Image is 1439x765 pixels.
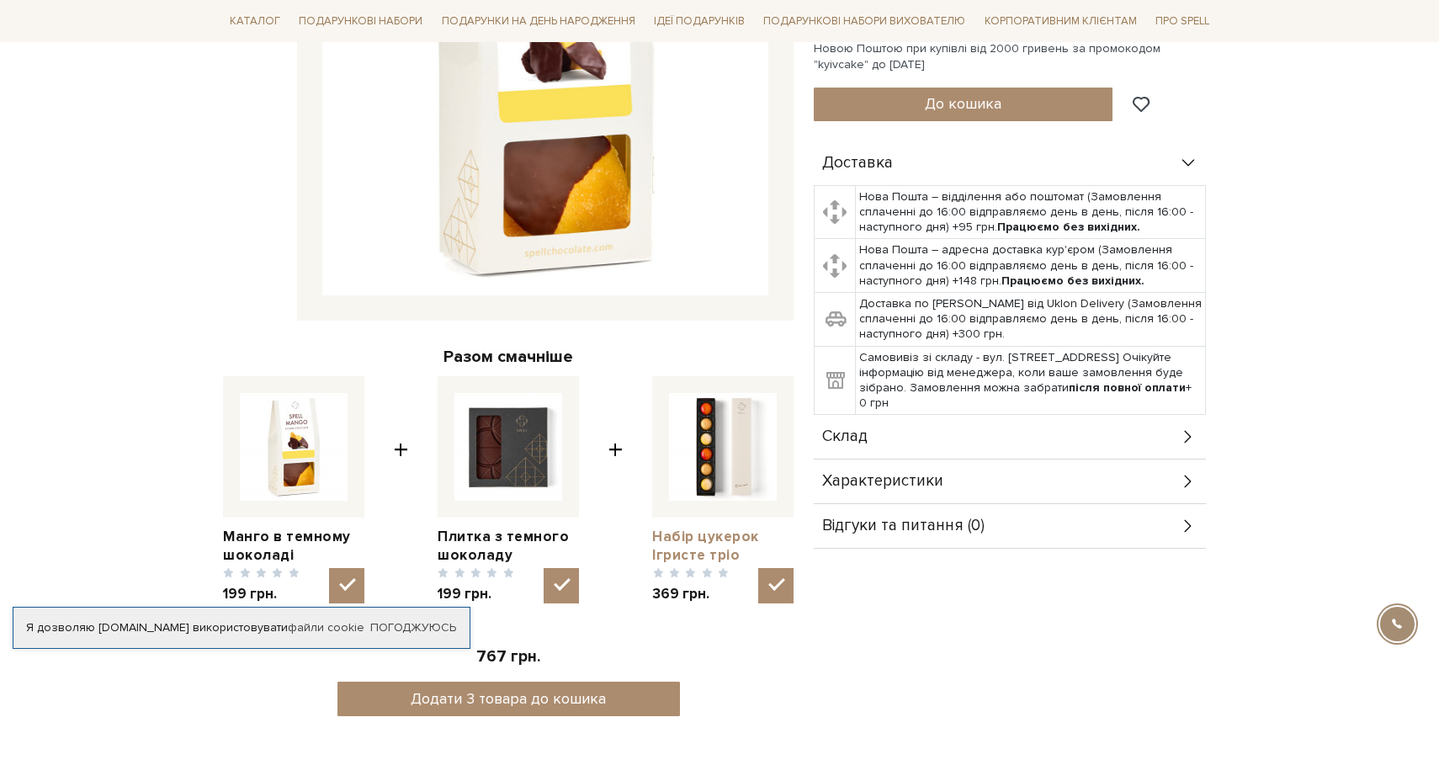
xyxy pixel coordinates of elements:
span: Характеристики [822,474,943,489]
div: Я дозволяю [DOMAIN_NAME] використовувати [13,620,470,635]
a: Набір цукерок Ігристе тріо [652,528,794,565]
span: 767 грн. [476,647,540,667]
img: Манго в темному шоколаді [240,393,348,501]
span: До кошика [925,94,1001,113]
a: Подарунки на День народження [435,8,642,35]
button: До кошика [814,88,1112,121]
button: Додати 3 товара до кошика [337,682,680,716]
a: Плитка з темного шоколаду [438,528,579,565]
div: [PERSON_NAME] "Київський торт" та безкоштовна доставка Новою Поштою при купівлі від 2000 гривень ... [814,26,1216,72]
span: 369 грн. [652,585,729,603]
a: Корпоративним клієнтам [978,7,1144,35]
span: 199 грн. [438,585,514,603]
b: Працюємо без вихідних. [1001,274,1144,288]
a: Каталог [223,8,287,35]
span: Відгуки та питання (0) [822,518,985,534]
a: Ідеї подарунків [647,8,751,35]
a: Манго в темному шоколаді [223,528,364,565]
span: Доставка [822,156,893,171]
b: Працюємо без вихідних. [997,220,1140,234]
img: Набір цукерок Ігристе тріо [669,393,777,501]
a: Про Spell [1149,8,1216,35]
a: Подарункові набори [292,8,429,35]
span: + [608,376,623,603]
b: після повної оплати [1069,380,1186,395]
div: Разом смачніше [223,346,794,368]
td: Самовивіз зі складу - вул. [STREET_ADDRESS] Очікуйте інформацію від менеджера, коли ваше замовлен... [855,346,1206,415]
span: Склад [822,429,868,444]
a: Погоджуюсь [370,620,456,635]
span: 199 грн. [223,585,300,603]
a: файли cookie [288,620,364,635]
td: Нова Пошта – відділення або поштомат (Замовлення сплаченні до 16:00 відправляємо день в день, піс... [855,185,1206,239]
span: + [394,376,408,603]
a: Подарункові набори вихователю [757,7,972,35]
td: Доставка по [PERSON_NAME] від Uklon Delivery (Замовлення сплаченні до 16:00 відправляємо день в д... [855,293,1206,347]
img: Плитка з темного шоколаду [454,393,562,501]
td: Нова Пошта – адресна доставка кур'єром (Замовлення сплаченні до 16:00 відправляємо день в день, п... [855,239,1206,293]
